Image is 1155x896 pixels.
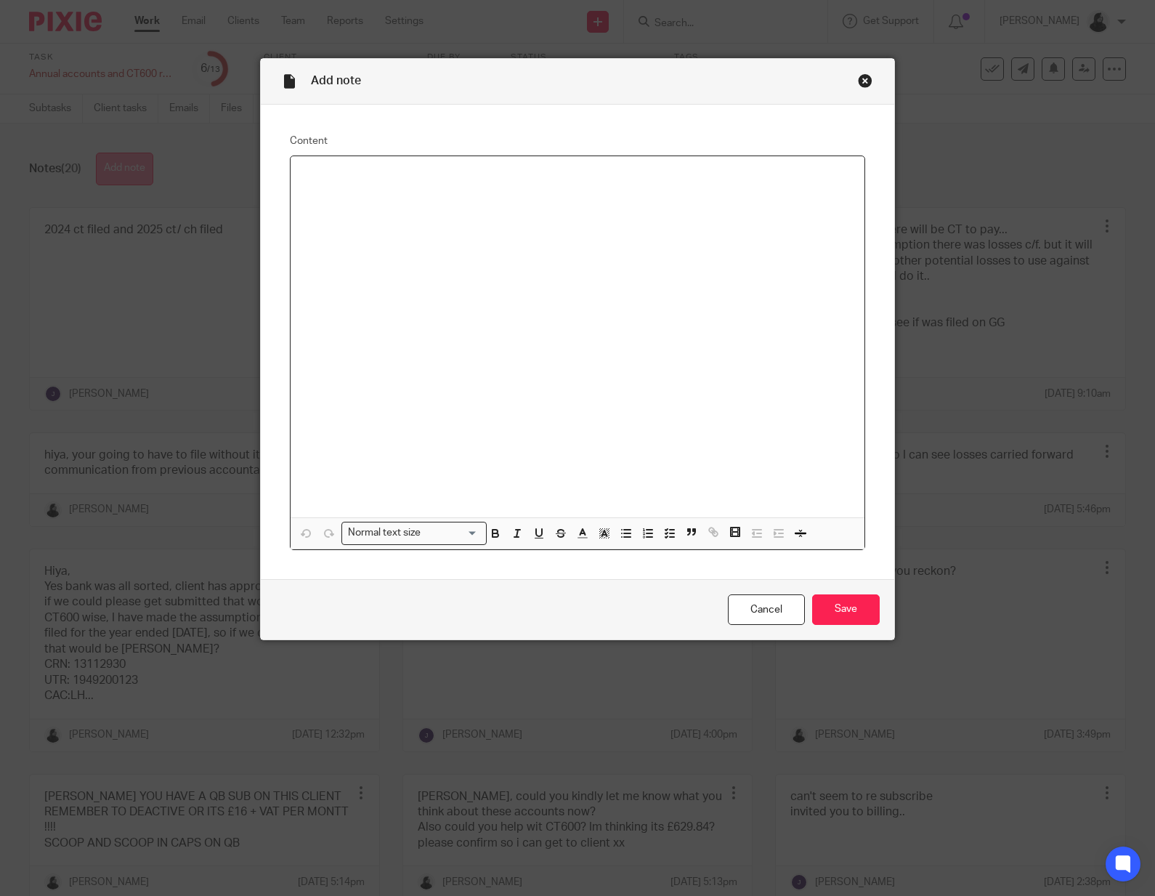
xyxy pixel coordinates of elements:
[290,134,866,148] label: Content
[426,525,478,541] input: Search for option
[858,73,872,88] div: Close this dialog window
[341,522,487,544] div: Search for option
[345,525,424,541] span: Normal text size
[812,594,880,626] input: Save
[728,594,805,626] a: Cancel
[311,75,361,86] span: Add note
